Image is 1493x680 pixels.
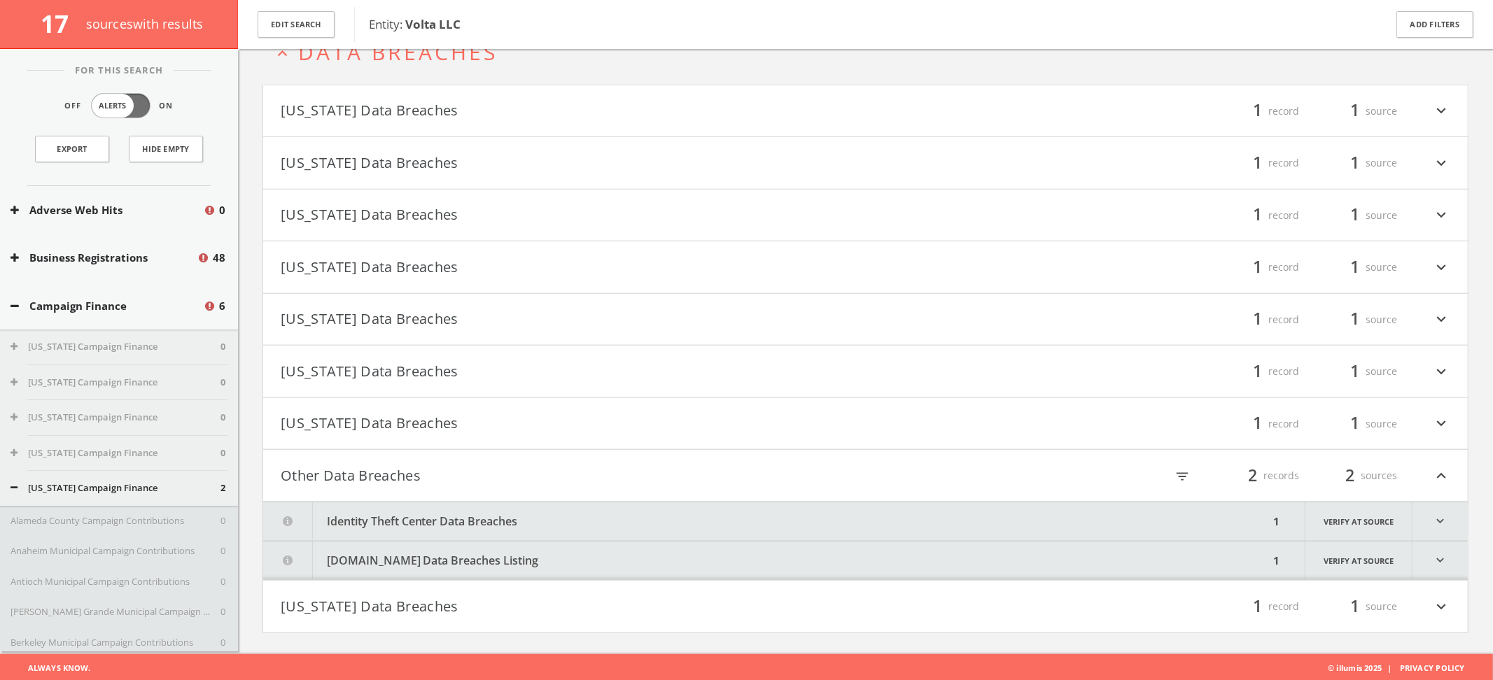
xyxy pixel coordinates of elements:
[1269,502,1284,541] div: 1
[1432,595,1450,618] i: expand_more
[10,575,220,589] button: Antioch Municipal Campaign Contributions
[1344,594,1366,618] span: 1
[41,7,80,40] span: 17
[1313,412,1397,436] div: source
[1432,204,1450,227] i: expand_more
[1432,308,1450,332] i: expand_more
[64,64,174,78] span: For This Search
[281,99,866,123] button: [US_STATE] Data Breaches
[220,411,225,425] span: 0
[1269,541,1284,580] div: 1
[160,100,174,112] span: On
[10,340,220,354] button: [US_STATE] Campaign Finance
[1247,359,1268,383] span: 1
[1247,307,1268,332] span: 1
[10,411,220,425] button: [US_STATE] Campaign Finance
[1432,360,1450,383] i: expand_more
[220,514,225,528] span: 0
[281,595,866,618] button: [US_STATE] Data Breaches
[220,575,225,589] span: 0
[281,255,866,279] button: [US_STATE] Data Breaches
[1313,360,1397,383] div: source
[1382,663,1397,673] span: |
[1215,255,1299,279] div: record
[369,16,461,32] span: Entity:
[1247,203,1268,227] span: 1
[220,376,225,390] span: 0
[1313,99,1397,123] div: source
[1432,255,1450,279] i: expand_more
[220,340,225,354] span: 0
[281,151,866,175] button: [US_STATE] Data Breaches
[10,636,220,650] button: Berkeley Municipal Campaign Contributions
[298,38,498,66] span: Data Breaches
[1242,463,1263,488] span: 2
[220,544,225,558] span: 0
[1344,359,1366,383] span: 1
[1432,99,1450,123] i: expand_more
[1313,464,1397,488] div: sources
[86,15,204,32] span: source s with results
[1215,99,1299,123] div: record
[1344,411,1366,436] span: 1
[1400,663,1465,673] a: Privacy Policy
[1313,308,1397,332] div: source
[281,308,866,332] button: [US_STATE] Data Breaches
[1396,11,1473,38] button: Add Filters
[219,298,225,314] span: 6
[1344,99,1366,123] span: 1
[281,360,866,383] button: [US_STATE] Data Breaches
[1313,151,1397,175] div: source
[281,412,866,436] button: [US_STATE] Data Breaches
[1247,255,1268,279] span: 1
[1313,255,1397,279] div: source
[1215,204,1299,227] div: record
[1413,541,1468,580] i: expand_more
[10,298,203,314] button: Campaign Finance
[1344,203,1366,227] span: 1
[220,481,225,495] span: 2
[1215,464,1299,488] div: records
[10,250,197,266] button: Business Registrations
[220,605,225,619] span: 0
[258,11,335,38] button: Edit Search
[1175,469,1190,484] i: filter_list
[1432,412,1450,436] i: expand_more
[1432,151,1450,175] i: expand_more
[1247,411,1268,436] span: 1
[10,446,220,460] button: [US_STATE] Campaign Finance
[1313,204,1397,227] div: source
[1432,464,1450,488] i: expand_less
[1215,308,1299,332] div: record
[1305,541,1413,580] a: Verify at source
[273,44,292,63] i: expand_less
[1215,151,1299,175] div: record
[1247,150,1268,175] span: 1
[405,16,461,32] b: Volta LLC
[10,481,220,495] button: [US_STATE] Campaign Finance
[35,136,109,162] a: Export
[220,446,225,460] span: 0
[219,202,225,218] span: 0
[1344,150,1366,175] span: 1
[1313,595,1397,618] div: source
[1215,412,1299,436] div: record
[1215,360,1299,383] div: record
[263,502,1269,541] button: Identity Theft Center Data Breaches
[1344,255,1366,279] span: 1
[65,100,82,112] span: Off
[10,376,220,390] button: [US_STATE] Campaign Finance
[273,41,1469,64] button: expand_lessData Breaches
[1413,502,1468,541] i: expand_more
[220,636,225,650] span: 0
[10,514,220,528] button: Alameda County Campaign Contributions
[281,204,866,227] button: [US_STATE] Data Breaches
[263,541,1269,580] button: [DOMAIN_NAME] Data Breaches Listing
[1247,99,1268,123] span: 1
[1344,307,1366,332] span: 1
[1305,502,1413,541] a: Verify at source
[10,544,220,558] button: Anaheim Municipal Campaign Contributions
[213,250,225,266] span: 48
[10,202,203,218] button: Adverse Web Hits
[1247,594,1268,618] span: 1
